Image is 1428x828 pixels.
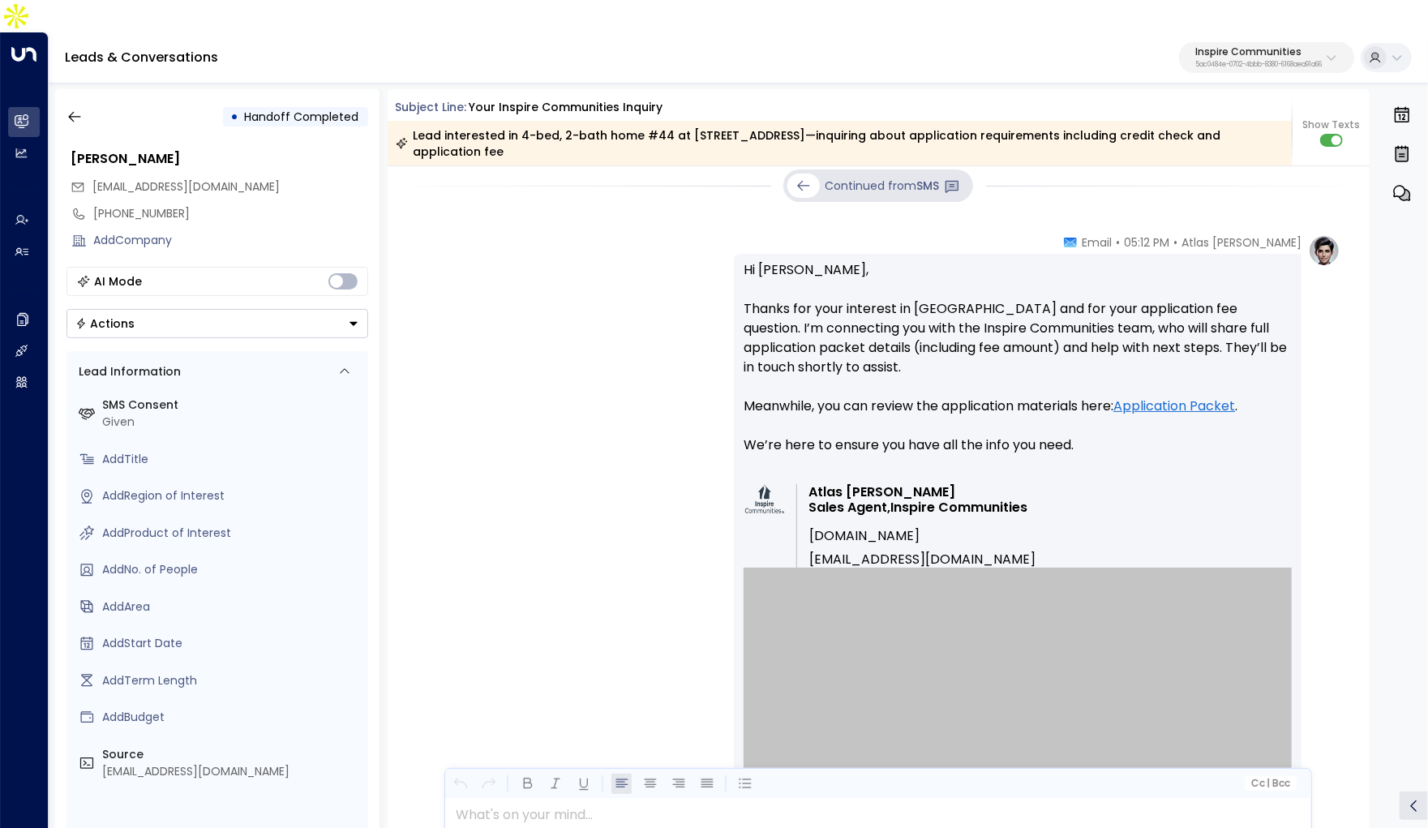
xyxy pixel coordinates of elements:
div: Lead interested in 4-bed, 2-bath home #44 at [STREET_ADDRESS]—inquiring about application require... [396,127,1283,160]
span: Sales Agent, [808,500,890,515]
span: SMS [916,178,939,194]
div: AI Mode [95,273,143,290]
div: Your Inspire Communities Inquiry [469,99,663,116]
div: Actions [75,316,135,331]
img: profile-logo.png [1308,234,1340,267]
div: [PHONE_NUMBER] [94,205,368,222]
p: Continued from [825,178,939,195]
span: Email [1082,234,1112,251]
div: [EMAIL_ADDRESS][DOMAIN_NAME] [103,763,362,780]
label: Source [103,746,362,763]
span: Handoff Completed [245,109,359,125]
div: • [231,102,239,131]
div: AddArea [103,598,362,616]
span: [EMAIL_ADDRESS][DOMAIN_NAME] [93,178,281,195]
p: Hi [PERSON_NAME], Thanks for your interest in [GEOGRAPHIC_DATA] and for your application fee ques... [744,260,1292,474]
div: AddTitle [103,451,362,468]
span: kemoneepatterson0116@gmail.com [93,178,281,195]
span: | [1267,778,1270,789]
div: AddNo. of People [103,561,362,578]
a: Leads & Conversations [65,48,218,66]
div: AddBudget [103,709,362,726]
p: 5ac0484e-0702-4bbb-8380-6168aea91a66 [1195,62,1322,68]
div: [PERSON_NAME] [71,149,368,169]
span: Inspire Communities [890,500,1027,515]
a: [DOMAIN_NAME] [809,528,920,543]
span: • [1116,234,1120,251]
img: photo [745,485,784,513]
span: • [1173,234,1177,251]
div: AddRegion of Interest [103,487,362,504]
span: Subject Line: [396,99,467,115]
span: 05:12 PM [1124,234,1169,251]
button: Inspire Communities5ac0484e-0702-4bbb-8380-6168aea91a66 [1179,42,1354,73]
button: Redo [478,774,499,794]
div: Lead Information [74,363,182,380]
label: SMS Consent [103,397,362,414]
button: Actions [66,309,368,338]
div: AddProduct of Interest [103,525,362,542]
div: AddCompany [94,232,368,249]
span: Cc Bcc [1251,778,1290,789]
div: Button group with a nested menu [66,309,368,338]
button: Undo [450,774,470,794]
button: Cc|Bcc [1245,776,1297,792]
a: Application Packet [1113,397,1235,416]
span: Atlas [PERSON_NAME] [1181,234,1301,251]
div: Given [103,414,362,431]
span: Show Texts [1302,118,1360,132]
a: [EMAIL_ADDRESS][DOMAIN_NAME] [809,551,1036,567]
div: AddStart Date [103,635,362,652]
span: Atlas [PERSON_NAME] [808,484,955,500]
p: Inspire Communities [1195,47,1322,57]
div: AddTerm Length [103,672,362,689]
